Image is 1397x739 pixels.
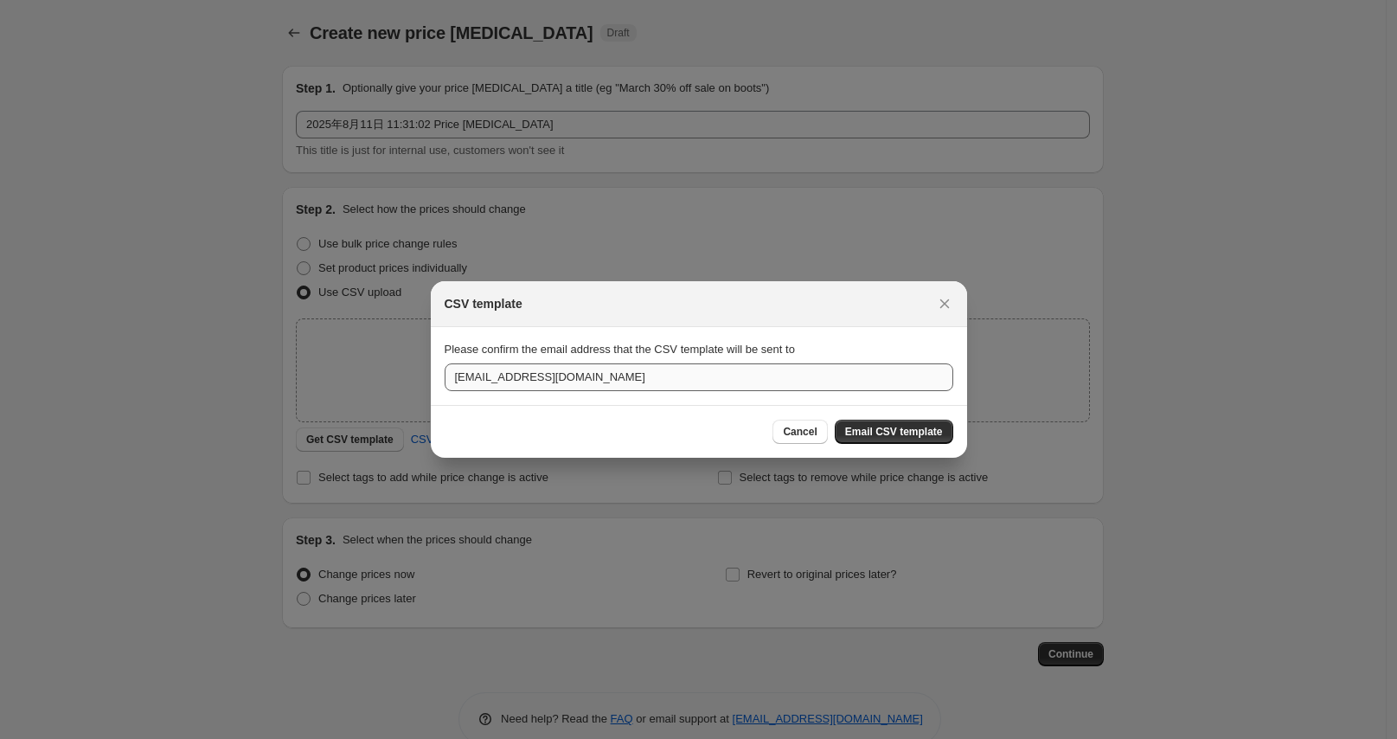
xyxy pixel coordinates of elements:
[445,343,795,356] span: Please confirm the email address that the CSV template will be sent to
[835,420,953,444] button: Email CSV template
[445,295,522,312] h2: CSV template
[772,420,827,444] button: Cancel
[783,425,817,439] span: Cancel
[932,292,957,316] button: Close
[845,425,943,439] span: Email CSV template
